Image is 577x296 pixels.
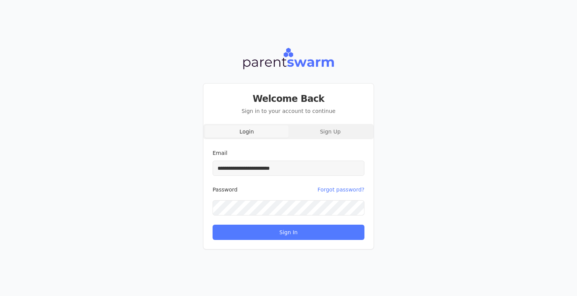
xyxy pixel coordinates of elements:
label: Password [213,187,237,192]
button: Forgot password? [318,182,364,197]
p: Sign in to your account to continue [213,107,364,115]
label: Email [213,150,227,156]
button: Login [205,125,288,138]
button: Sign In [213,225,364,240]
h3: Welcome Back [213,93,364,105]
button: Sign Up [288,125,372,138]
img: Parentswarm [242,47,335,71]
